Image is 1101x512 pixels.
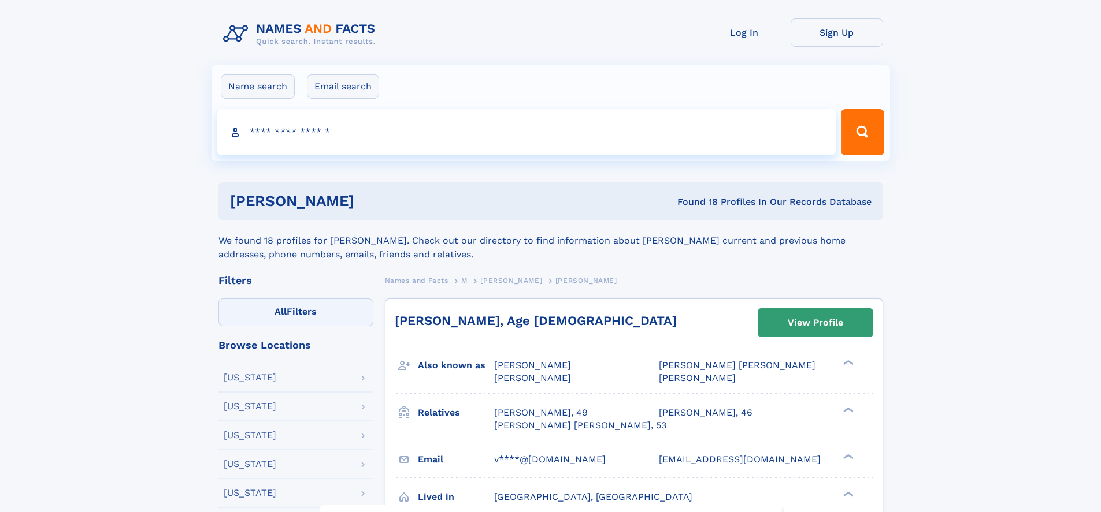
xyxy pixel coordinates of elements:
[659,372,736,383] span: [PERSON_NAME]
[221,74,295,99] label: Name search
[480,273,542,287] a: [PERSON_NAME]
[840,359,854,367] div: ❯
[758,309,873,337] a: View Profile
[840,453,854,460] div: ❯
[494,491,692,502] span: [GEOGRAPHIC_DATA], [GEOGRAPHIC_DATA]
[224,431,276,440] div: [US_STATE]
[218,18,385,50] img: Logo Names and Facts
[461,276,468,285] span: M
[224,488,276,498] div: [US_STATE]
[659,454,821,465] span: [EMAIL_ADDRESS][DOMAIN_NAME]
[659,406,752,419] a: [PERSON_NAME], 46
[395,313,677,328] a: [PERSON_NAME], Age [DEMOGRAPHIC_DATA]
[461,273,468,287] a: M
[516,196,872,208] div: Found 18 Profiles In Our Records Database
[555,276,617,285] span: [PERSON_NAME]
[418,403,494,423] h3: Relatives
[224,373,276,382] div: [US_STATE]
[494,406,588,419] a: [PERSON_NAME], 49
[494,360,571,371] span: [PERSON_NAME]
[659,360,815,371] span: [PERSON_NAME] [PERSON_NAME]
[841,109,884,155] button: Search Button
[418,487,494,507] h3: Lived in
[494,372,571,383] span: [PERSON_NAME]
[275,306,287,317] span: All
[218,340,373,350] div: Browse Locations
[840,406,854,413] div: ❯
[698,18,791,47] a: Log In
[840,490,854,498] div: ❯
[385,273,448,287] a: Names and Facts
[494,419,666,432] a: [PERSON_NAME] [PERSON_NAME], 53
[230,194,516,208] h1: [PERSON_NAME]
[218,298,373,326] label: Filters
[217,109,836,155] input: search input
[307,74,379,99] label: Email search
[788,309,843,336] div: View Profile
[480,276,542,285] span: [PERSON_NAME]
[418,450,494,469] h3: Email
[218,220,883,261] div: We found 18 profiles for [PERSON_NAME]. Check out our directory to find information about [PERSON...
[224,402,276,411] div: [US_STATE]
[218,275,373,286] div: Filters
[418,356,494,375] h3: Also known as
[224,459,276,469] div: [US_STATE]
[791,18,883,47] a: Sign Up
